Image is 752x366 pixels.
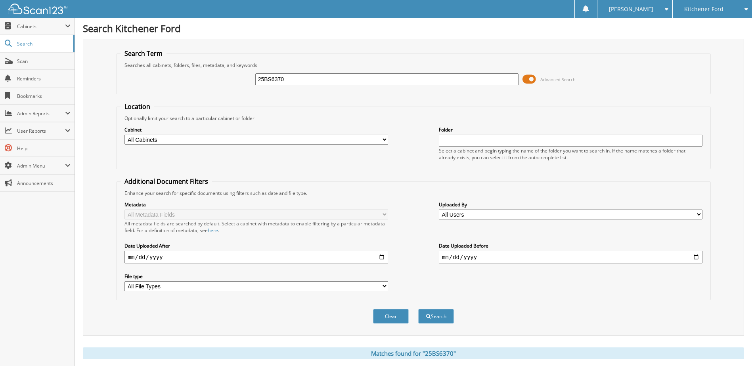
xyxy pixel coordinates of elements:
[121,177,212,186] legend: Additional Document Filters
[124,220,388,234] div: All metadata fields are searched by default. Select a cabinet with metadata to enable filtering b...
[17,93,71,99] span: Bookmarks
[124,242,388,249] label: Date Uploaded After
[17,162,65,169] span: Admin Menu
[121,102,154,111] legend: Location
[684,7,723,11] span: Kitchener Ford
[124,273,388,280] label: File type
[124,201,388,208] label: Metadata
[8,4,67,14] img: scan123-logo-white.svg
[121,49,166,58] legend: Search Term
[124,126,388,133] label: Cabinet
[121,115,706,122] div: Optionally limit your search to a particular cabinet or folder
[439,251,702,263] input: end
[17,145,71,152] span: Help
[17,40,69,47] span: Search
[418,309,454,324] button: Search
[208,227,218,234] a: here
[540,76,576,82] span: Advanced Search
[17,75,71,82] span: Reminders
[83,347,744,359] div: Matches found for "25BS6370"
[609,7,653,11] span: [PERSON_NAME]
[439,201,702,208] label: Uploaded By
[17,110,65,117] span: Admin Reports
[83,22,744,35] h1: Search Kitchener Ford
[17,128,65,134] span: User Reports
[17,58,71,65] span: Scan
[439,147,702,161] div: Select a cabinet and begin typing the name of the folder you want to search in. If the name match...
[121,190,706,196] div: Enhance your search for specific documents using filters such as date and file type.
[121,62,706,69] div: Searches all cabinets, folders, files, metadata, and keywords
[439,242,702,249] label: Date Uploaded Before
[439,126,702,133] label: Folder
[124,251,388,263] input: start
[17,23,65,30] span: Cabinets
[17,180,71,187] span: Announcements
[373,309,409,324] button: Clear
